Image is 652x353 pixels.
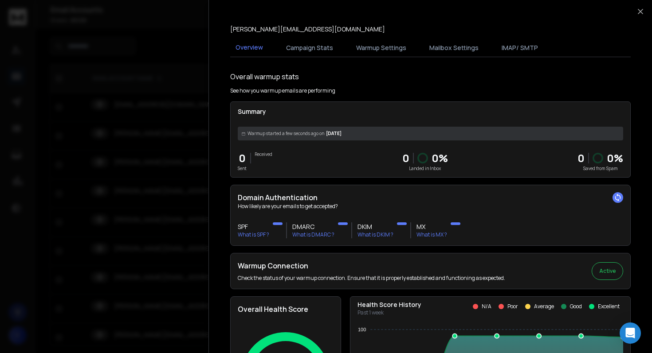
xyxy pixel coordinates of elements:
[482,303,491,310] p: N/A
[570,303,582,310] p: Good
[607,151,623,165] p: 0 %
[230,25,385,34] p: [PERSON_NAME][EMAIL_ADDRESS][DOMAIN_NAME]
[281,38,338,58] button: Campaign Stats
[247,130,324,137] span: Warmup started a few seconds ago on
[577,165,623,172] p: Saved from Spam
[598,303,620,310] p: Excellent
[238,275,505,282] p: Check the status of your warmup connection. Ensure that it is properly established and functionin...
[238,203,623,210] p: How likely are your emails to get accepted?
[534,303,554,310] p: Average
[507,303,518,310] p: Poor
[230,71,299,82] h1: Overall warmup stats
[592,262,623,280] button: Active
[620,322,641,344] div: Open Intercom Messenger
[292,231,334,238] p: What is DMARC ?
[238,260,505,271] h2: Warmup Connection
[238,231,269,238] p: What is SPF ?
[416,231,447,238] p: What is MX ?
[358,327,366,332] tspan: 100
[238,151,247,165] p: 0
[238,304,334,314] h2: Overall Health Score
[230,38,268,58] button: Overview
[238,127,623,140] div: [DATE]
[357,222,393,231] h3: DKIM
[432,151,448,165] p: 0 %
[238,165,247,172] p: Sent
[255,151,272,158] p: Received
[351,38,412,58] button: Warmup Settings
[357,231,393,238] p: What is DKIM ?
[238,222,269,231] h3: SPF
[238,107,623,116] p: Summary
[402,151,409,165] p: 0
[238,192,623,203] h2: Domain Authentication
[292,222,334,231] h3: DMARC
[496,38,543,58] button: IMAP/ SMTP
[402,165,448,172] p: Landed in Inbox
[416,222,447,231] h3: MX
[357,309,421,316] p: Past 1 week
[577,151,585,165] strong: 0
[424,38,484,58] button: Mailbox Settings
[230,87,335,94] p: See how you warmup emails are performing
[357,300,421,309] p: Health Score History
